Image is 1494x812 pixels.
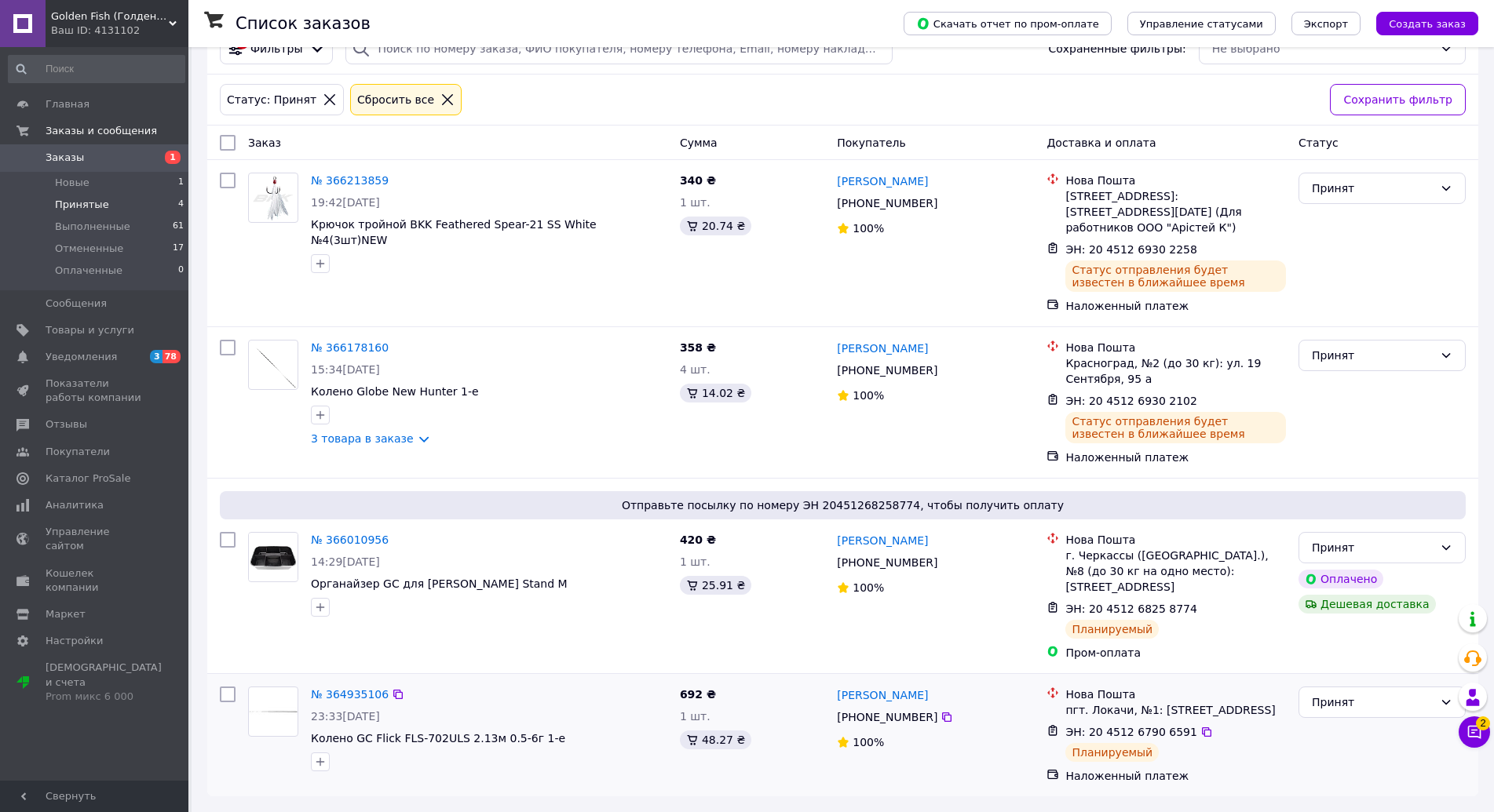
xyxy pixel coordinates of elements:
span: Товары и услуги [46,323,134,337]
div: г. Черкассы ([GEOGRAPHIC_DATA].), №8 (до 30 кг на одно место): [STREET_ADDRESS] [1065,548,1286,595]
div: Не выбрано [1212,40,1434,57]
div: 20.74 ₴ [680,217,751,235]
span: Заказ [248,137,281,149]
span: 1 шт. [680,555,710,568]
span: 692 ₴ [680,688,716,701]
div: Дешевая доставка [1299,595,1436,614]
a: [PERSON_NAME] [837,687,928,703]
span: 15:34[DATE] [311,363,380,376]
span: 340 ₴ [680,174,716,187]
span: 23:33[DATE] [311,710,380,723]
a: Фото товару [248,173,298,223]
button: Экспорт [1291,12,1361,35]
span: Сумма [680,137,718,149]
a: Колено Globe New Hunter 1-е [311,385,479,398]
a: Органайзер GC для [PERSON_NAME] Stand M [311,577,568,590]
div: Красноград, №2 (до 30 кг): ул. 19 Сентября, 95 а [1065,355,1286,387]
span: Заказы [46,151,84,165]
a: 3 товара в заказе [311,432,414,445]
span: Сохраненные фильтры: [1048,41,1185,56]
div: Принят [1312,694,1434,711]
div: [STREET_ADDRESS]: [STREET_ADDRESS][DATE] (Для работников ООО "Арістей К") [1065,188,1286,235]
span: 78 [163,350,181,363]
div: Нова Пошта [1065,686,1286,702]
div: Нова Пошта [1065,340,1286,355]
span: 1 [165,151,181,164]
span: Доставка и оплата [1047,137,1156,149]
h1: Список заказов [236,14,371,33]
span: Показатели работы компании [46,377,145,405]
span: Скачать отчет по пром-оплате [916,16,1099,31]
a: Крючок тройной BKK Feathered Spear-21 SS White №4(3шт)NEW [311,218,597,246]
a: Колено GC Flick FLS-702ULS 2.13м 0.5-6г 1-е [311,732,565,745]
img: Фото товару [249,533,298,581]
div: [PHONE_NUMBER] [834,192,941,214]
span: Отправьте посылку по номеру ЭН 20451268258774, чтобы получить оплату [226,497,1459,513]
span: 100% [853,581,884,594]
div: 14.02 ₴ [680,384,751,402]
div: Ваш ID: 4131102 [51,24,188,38]
span: ЭН: 20 4512 6930 2102 [1065,395,1197,407]
button: Сохранить фильтр [1330,84,1466,115]
a: Фото товару [248,532,298,582]
div: [PHONE_NUMBER] [834,359,941,381]
span: Принятые [55,198,109,212]
div: Нова Пошта [1065,532,1286,548]
div: Принят [1312,347,1434,364]
span: ЭН: 20 4512 6825 8774 [1065,603,1197,615]
span: 100% [853,389,884,402]
span: Golden Fish (Голден Фиш) [51,9,169,24]
span: 3 [150,350,163,363]
button: Скачать отчет по пром-оплате [904,12,1112,35]
div: Нова Пошта [1065,173,1286,188]
span: Создать заказ [1389,18,1466,30]
a: № 366213859 [311,174,389,187]
span: 1 [178,176,184,190]
a: № 366178160 [311,341,389,354]
span: 2 [1476,716,1490,730]
a: Создать заказ [1361,16,1478,29]
span: 14:29[DATE] [311,555,380,568]
span: Каталог ProSale [46,472,130,486]
span: 19:42[DATE] [311,196,380,209]
a: № 364935106 [311,688,389,701]
span: Отмененные [55,242,123,256]
span: 358 ₴ [680,341,716,354]
span: 17 [173,242,184,256]
span: 1 шт. [680,196,710,209]
span: Главная [46,97,89,111]
span: Оплаченные [55,264,122,278]
span: Управление статусами [1140,18,1263,30]
span: Покупатель [837,137,906,149]
div: Наложенный платеж [1065,768,1286,784]
span: Заказы и сообщения [46,124,157,138]
span: 0 [178,264,184,278]
div: [PHONE_NUMBER] [834,706,941,728]
span: Новые [55,176,89,190]
img: Фото товару [249,173,298,222]
div: Сбросить все [354,91,437,108]
span: 4 [178,198,184,212]
div: Статус: Принят [224,91,320,108]
div: Статус отправления будет известен в ближайшее время [1065,412,1286,443]
span: Маркет [46,607,86,621]
span: 100% [853,736,884,748]
a: Фото товару [248,340,298,390]
span: 1 шт. [680,710,710,723]
div: [PHONE_NUMBER] [834,552,941,573]
span: Уведомления [46,350,117,364]
a: Фото товару [248,686,298,737]
button: Чат с покупателем2 [1459,716,1490,748]
div: Принят [1312,539,1434,556]
a: [PERSON_NAME] [837,340,928,356]
div: Статус отправления будет известен в ближайшее время [1065,260,1286,292]
span: Кошелек компании [46,566,145,595]
div: Наложенный платеж [1065,298,1286,314]
div: 25.91 ₴ [680,576,751,595]
input: Поиск [8,55,185,83]
button: Управление статусами [1127,12,1276,35]
img: Фото товару [249,340,298,389]
span: Отзывы [46,417,87,431]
